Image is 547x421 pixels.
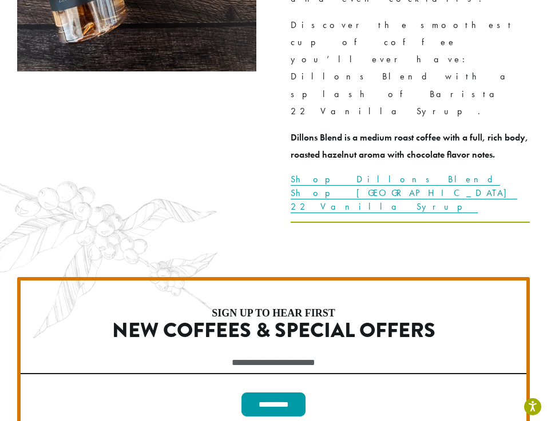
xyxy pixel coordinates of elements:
[291,131,528,161] strong: Dillons Blend is a medium roast coffee with a full, rich body, roasted hazelnut aroma with chocol...
[21,308,526,318] h4: sign up to hear first
[291,17,530,119] p: Discover the smoothest cup of coffee you’ll ever have: Dillons Blend with a splash of Barista 22 ...
[21,318,526,343] h2: New Coffees & Special Offers
[291,173,500,186] a: Shop Dillons Blend
[291,187,517,213] a: Shop [GEOGRAPHIC_DATA] 22 Vanilla Syrup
